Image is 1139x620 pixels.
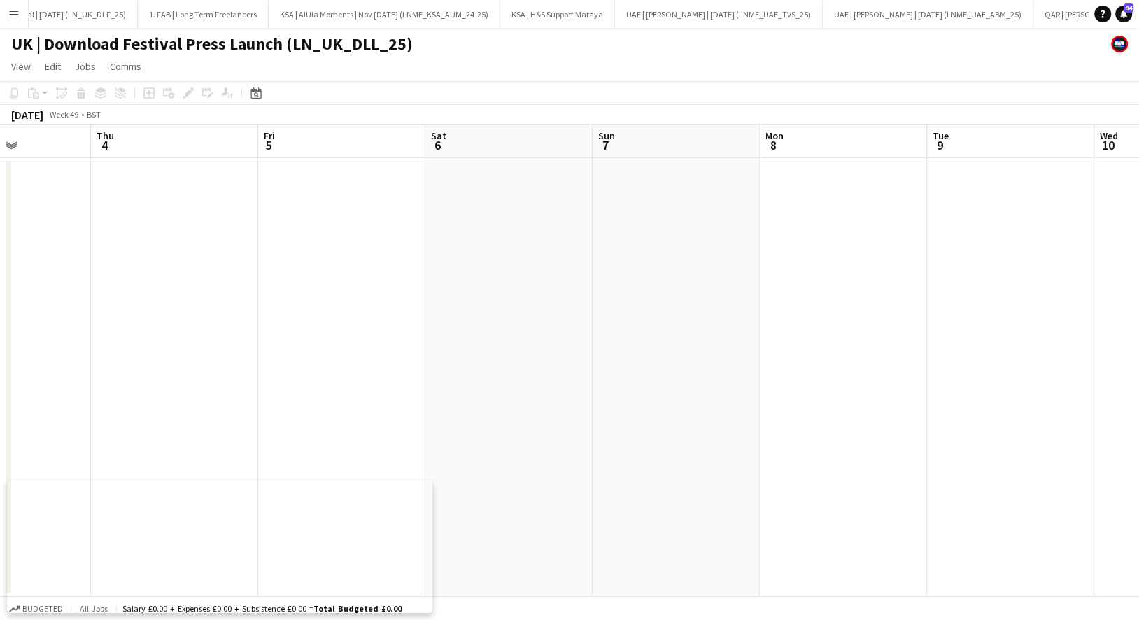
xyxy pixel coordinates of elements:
span: 10 [1098,137,1118,153]
span: Mon [765,129,784,142]
span: Edit [45,60,61,73]
span: Thu [97,129,114,142]
span: Tue [933,129,949,142]
h1: UK | Download Festival Press Launch (LN_UK_DLL_25) [11,34,413,55]
div: [DATE] [11,108,43,122]
iframe: Popup CTA [7,480,432,613]
button: KSA | H&S Support Maraya [500,1,615,28]
div: BST [87,109,101,120]
span: 7 [596,137,615,153]
a: Edit [39,57,66,76]
span: Sat [431,129,446,142]
button: KSA | AlUla Moments | Nov [DATE] (LNME_KSA_AUM_24-25) [269,1,500,28]
span: 4 [94,137,114,153]
span: Week 49 [46,109,81,120]
span: View [11,60,31,73]
span: Budgeted [22,604,63,614]
app-user-avatar: FAB Recruitment [1111,36,1128,52]
span: 8 [763,137,784,153]
button: UAE | [PERSON_NAME] | [DATE] (LNME_UAE_ABM_25) [823,1,1033,28]
a: Comms [104,57,147,76]
span: Wed [1100,129,1118,142]
a: View [6,57,36,76]
span: 5 [262,137,275,153]
button: 1. FAB | Long Term Freelancers [138,1,269,28]
span: 6 [429,137,446,153]
span: Sun [598,129,615,142]
span: 9 [931,137,949,153]
span: Comms [110,60,141,73]
span: Fri [264,129,275,142]
span: Jobs [75,60,96,73]
button: UAE | [PERSON_NAME] | [DATE] (LNME_UAE_TVS_25) [615,1,823,28]
a: 94 [1115,6,1132,22]
a: Jobs [69,57,101,76]
span: 94 [1124,3,1133,13]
